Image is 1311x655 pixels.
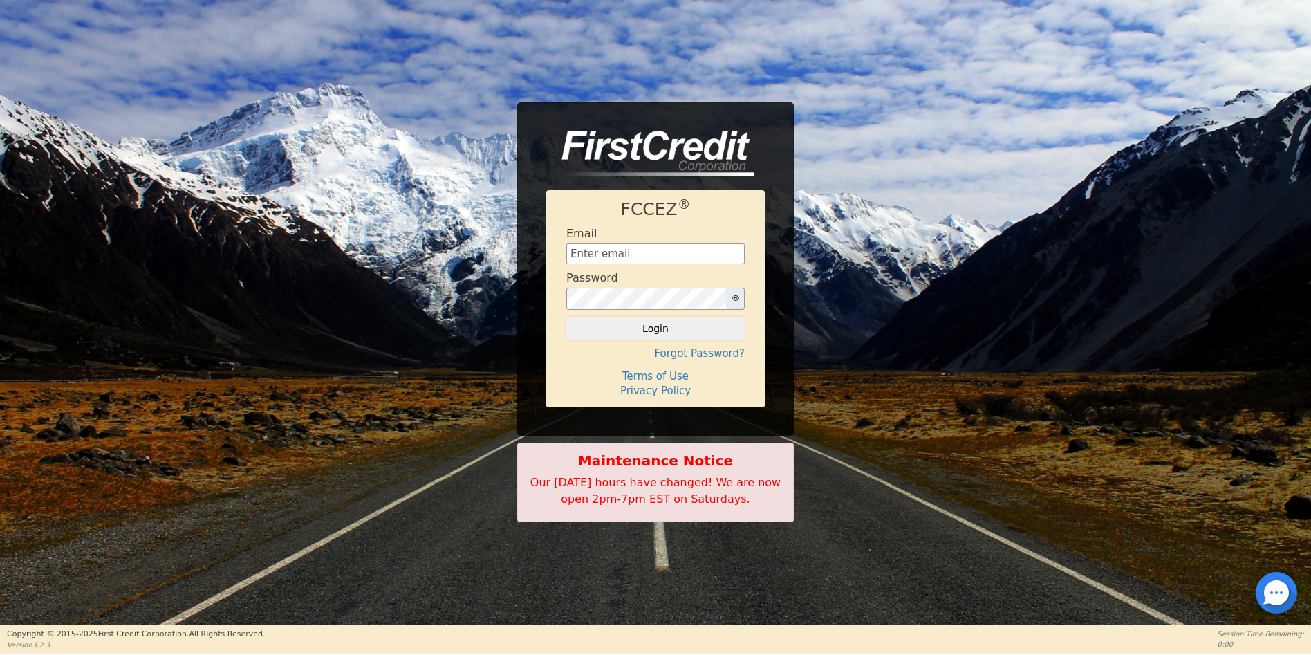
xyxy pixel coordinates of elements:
[566,243,745,264] input: Enter email
[566,370,745,382] h4: Terms of Use
[566,227,597,240] h4: Email
[7,629,265,640] p: Copyright © 2015- 2025 First Credit Corporation.
[566,271,618,284] h4: Password
[566,288,727,310] input: password
[566,385,745,397] h4: Privacy Policy
[566,199,745,220] h1: FCCEZ
[189,629,265,638] span: All Rights Reserved.
[566,347,745,360] h4: Forgot Password?
[7,640,265,650] p: Version 3.2.3
[525,450,786,471] b: Maintenance Notice
[678,197,691,212] sup: ®
[546,131,754,176] img: logo-CMu_cnol.png
[1218,629,1304,639] p: Session Time Remaining:
[530,476,781,506] span: Our [DATE] hours have changed! We are now open 2pm-7pm EST on Saturdays.
[1218,639,1304,649] p: 0:00
[566,317,745,340] button: Login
